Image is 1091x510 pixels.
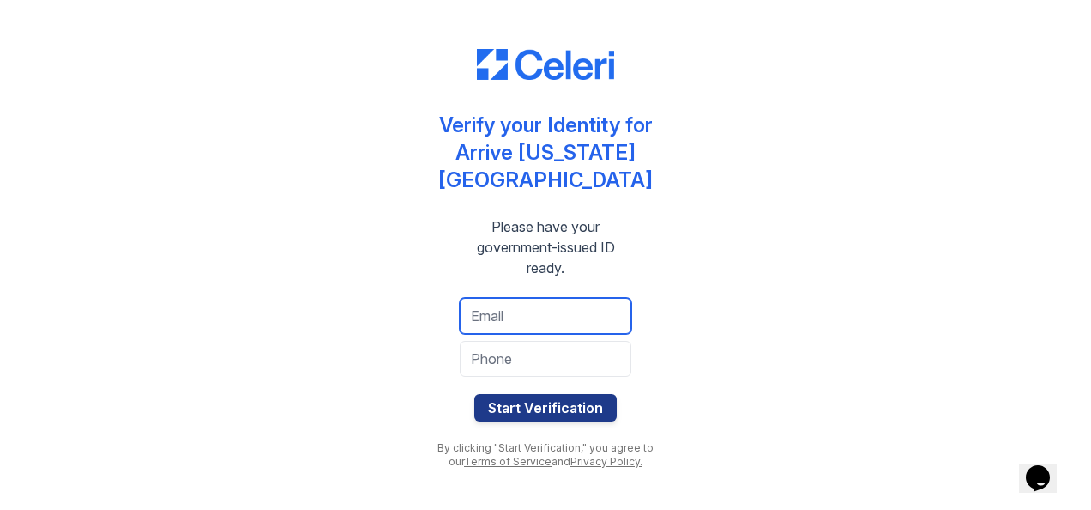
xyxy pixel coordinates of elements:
button: Start Verification [474,394,617,422]
div: Please have your government-issued ID ready. [425,216,666,278]
input: Phone [460,341,631,377]
a: Terms of Service [464,455,552,468]
iframe: chat widget [1019,441,1074,493]
img: CE_Logo_Blue-a8612792a0a2168367f1c8372b55b34899dd931a85d93a1a3d3e32e68fde9ad4.png [477,49,614,80]
input: Email [460,298,631,334]
a: Privacy Policy. [570,455,642,468]
div: Verify your Identity for Arrive [US_STATE][GEOGRAPHIC_DATA] [425,112,666,194]
div: By clicking "Start Verification," you agree to our and [425,441,666,469]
